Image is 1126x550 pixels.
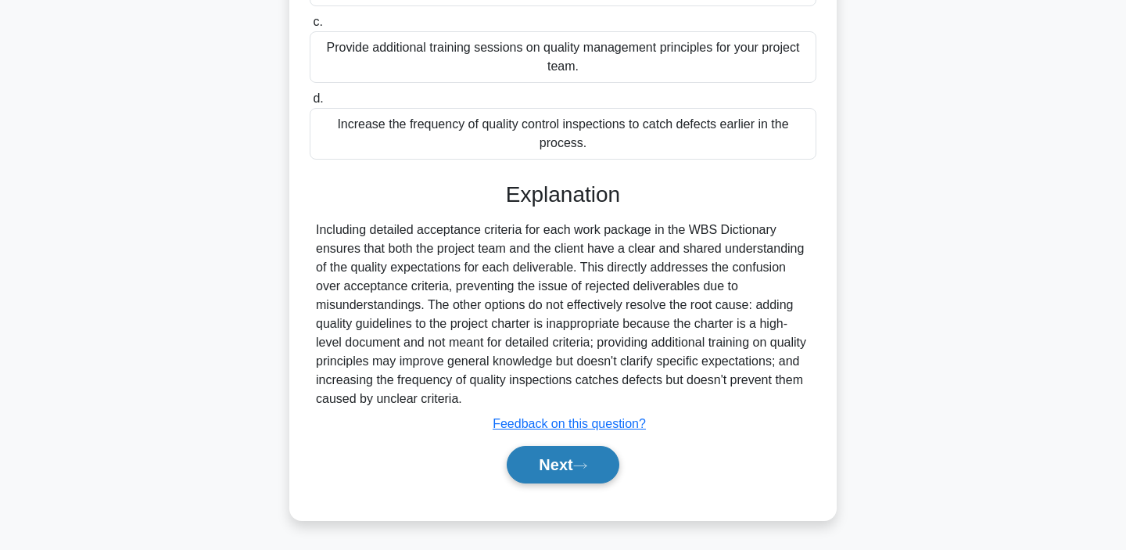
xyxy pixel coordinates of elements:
[319,182,807,208] h3: Explanation
[313,92,323,105] span: d.
[507,446,619,483] button: Next
[310,108,816,160] div: Increase the frequency of quality control inspections to catch defects earlier in the process.
[313,15,322,28] span: c.
[316,221,810,408] div: Including detailed acceptance criteria for each work package in the WBS Dictionary ensures that b...
[310,31,816,83] div: Provide additional training sessions on quality management principles for your project team.
[493,417,646,430] a: Feedback on this question?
